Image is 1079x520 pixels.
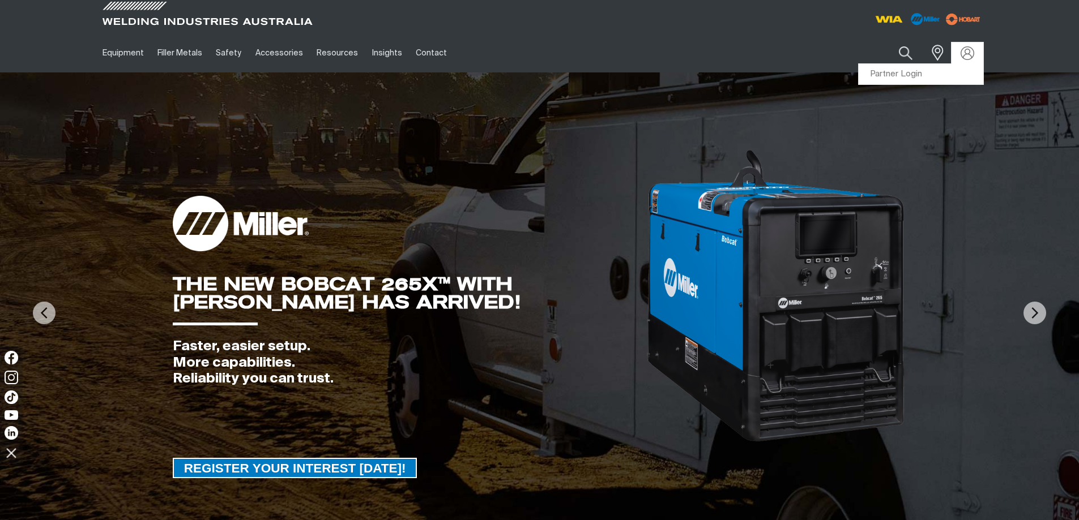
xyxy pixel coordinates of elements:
a: Filler Metals [151,33,209,72]
img: YouTube [5,410,18,420]
a: REGISTER YOUR INTEREST TODAY! [173,458,417,478]
a: Partner Login [859,64,983,85]
a: Insights [365,33,408,72]
img: NextArrow [1023,302,1046,324]
img: Facebook [5,351,18,364]
div: THE NEW BOBCAT 265X™ WITH [PERSON_NAME] HAS ARRIVED! [173,275,646,311]
img: LinkedIn [5,426,18,440]
img: Instagram [5,371,18,384]
a: Resources [310,33,365,72]
a: Contact [409,33,454,72]
div: Faster, easier setup. More capabilities. Reliability you can trust. [173,338,646,387]
span: REGISTER YOUR INTEREST [DATE]! [174,458,416,478]
a: Equipment [96,33,151,72]
img: miller [942,11,984,28]
input: Product name or item number... [872,40,924,66]
a: Safety [209,33,248,72]
button: Search products [886,40,925,66]
img: TikTok [5,390,18,404]
a: Accessories [249,33,310,72]
nav: Main [96,33,762,72]
img: hide socials [2,443,21,462]
img: PrevArrow [33,302,56,324]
